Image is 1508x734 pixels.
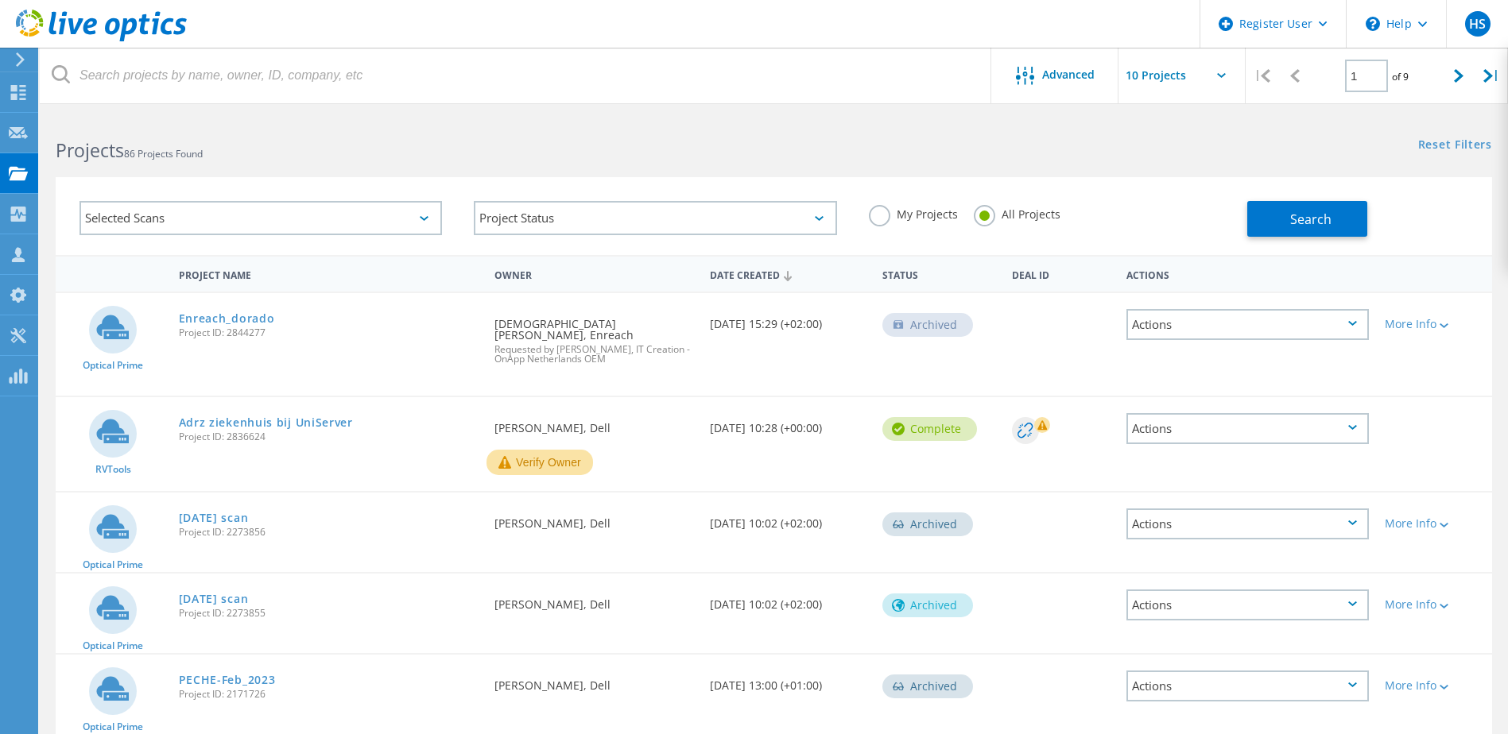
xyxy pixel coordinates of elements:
span: Project ID: 2273856 [179,527,479,537]
span: Requested by [PERSON_NAME], IT Creation - OnApp Netherlands OEM [494,345,694,364]
label: All Projects [974,205,1060,220]
input: Search projects by name, owner, ID, company, etc [40,48,992,103]
div: Archived [882,512,973,536]
label: My Projects [869,205,958,220]
span: 86 Projects Found [124,147,203,160]
div: Deal Id [1004,259,1119,288]
div: Actions [1126,589,1369,620]
button: Search [1247,201,1367,237]
a: Live Optics Dashboard [16,33,187,44]
div: Archived [882,674,973,698]
div: Date Created [702,259,874,289]
div: [DATE] 10:02 (+02:00) [702,493,874,545]
div: [PERSON_NAME], Dell [487,493,702,545]
span: RVTools [95,465,131,474]
a: Reset Filters [1418,139,1492,153]
div: [DATE] 13:00 (+01:00) [702,655,874,707]
span: Optical Prime [83,361,143,370]
div: Actions [1126,413,1369,444]
div: More Info [1385,680,1484,691]
div: Archived [882,593,973,617]
div: Actions [1126,670,1369,701]
div: More Info [1385,518,1484,529]
span: Project ID: 2844277 [179,328,479,338]
div: Project Name [171,259,487,288]
div: Project Status [474,201,836,235]
div: | [1475,48,1508,104]
div: Actions [1118,259,1377,288]
div: [PERSON_NAME], Dell [487,397,702,450]
span: HS [1469,17,1486,30]
div: [PERSON_NAME], Dell [487,574,702,626]
div: Status [874,259,1004,288]
span: Project ID: 2273855 [179,608,479,618]
span: Optical Prime [83,560,143,570]
div: More Info [1385,319,1484,330]
div: [DATE] 10:02 (+02:00) [702,574,874,626]
div: [PERSON_NAME], Dell [487,655,702,707]
div: [DATE] 10:28 (+00:00) [702,397,874,450]
a: Enreach_dorado [179,313,275,324]
span: Search [1290,211,1332,228]
div: | [1246,48,1278,104]
a: Adrz ziekenhuis bij UniServer [179,417,353,428]
span: Project ID: 2171726 [179,690,479,699]
a: [DATE] scan [179,512,249,523]
span: Project ID: 2836624 [179,432,479,442]
button: Verify Owner [487,450,593,475]
div: Archived [882,313,973,337]
b: Projects [56,137,124,163]
span: of 9 [1392,70,1409,83]
div: Selected Scans [79,201,442,235]
span: Optical Prime [83,641,143,651]
div: Complete [882,417,977,441]
a: [DATE] scan [179,593,249,605]
span: Optical Prime [83,722,143,732]
div: Actions [1126,309,1369,340]
svg: \n [1366,17,1380,31]
a: PECHE-Feb_2023 [179,674,276,686]
div: Actions [1126,508,1369,539]
div: More Info [1385,599,1484,610]
div: [DEMOGRAPHIC_DATA][PERSON_NAME], Enreach [487,293,702,380]
div: Owner [487,259,702,288]
span: Advanced [1042,69,1095,80]
div: [DATE] 15:29 (+02:00) [702,293,874,346]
